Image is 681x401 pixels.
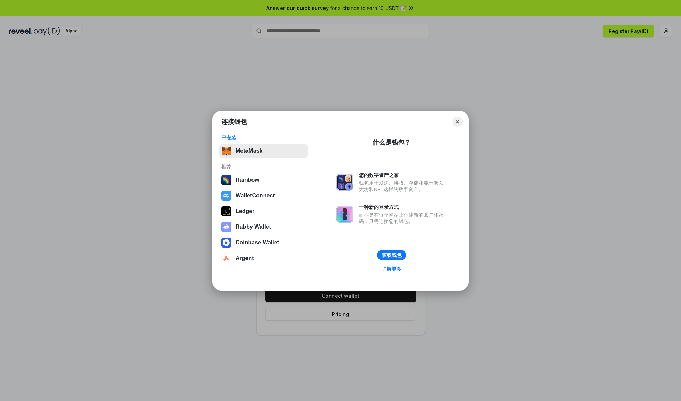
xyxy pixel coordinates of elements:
[219,189,308,203] button: WalletConnect
[219,173,308,187] button: Rainbow
[219,235,308,250] button: Coinbase Wallet
[382,252,402,258] div: 获取钱包
[382,266,402,272] div: 了解更多
[236,177,259,183] div: Rainbow
[221,253,231,263] img: svg+xml,%3Csvg%20width%3D%2228%22%20height%3D%2228%22%20viewBox%3D%220%200%2028%2028%22%20fill%3D...
[336,174,353,191] img: svg+xml,%3Csvg%20xmlns%3D%22http%3A%2F%2Fwww.w3.org%2F2000%2Fsvg%22%20fill%3D%22none%22%20viewBox...
[236,255,254,261] div: Argent
[236,239,279,246] div: Coinbase Wallet
[219,144,308,158] button: MetaMask
[221,222,231,232] img: svg+xml,%3Csvg%20xmlns%3D%22http%3A%2F%2Fwww.w3.org%2F2000%2Fsvg%22%20fill%3D%22none%22%20viewBox...
[221,135,306,141] div: 已安装
[359,204,447,210] div: 一种新的登录方式
[359,172,447,178] div: 您的数字资产之家
[236,224,271,230] div: Rabby Wallet
[236,208,254,215] div: Ledger
[221,191,231,201] img: svg+xml,%3Csvg%20width%3D%2228%22%20height%3D%2228%22%20viewBox%3D%220%200%2028%2028%22%20fill%3D...
[221,146,231,156] img: svg+xml,%3Csvg%20fill%3D%22none%22%20height%3D%2233%22%20viewBox%3D%220%200%2035%2033%22%20width%...
[219,251,308,265] button: Argent
[236,148,262,154] div: MetaMask
[221,164,306,170] div: 推荐
[372,138,411,147] div: 什么是钱包？
[221,175,231,185] img: svg+xml,%3Csvg%20width%3D%22120%22%20height%3D%22120%22%20viewBox%3D%220%200%20120%20120%22%20fil...
[377,264,406,273] a: 了解更多
[453,117,463,127] button: Close
[219,204,308,218] button: Ledger
[221,206,231,216] img: svg+xml,%3Csvg%20xmlns%3D%22http%3A%2F%2Fwww.w3.org%2F2000%2Fsvg%22%20width%3D%2228%22%20height%3...
[236,193,275,199] div: WalletConnect
[221,238,231,248] img: svg+xml,%3Csvg%20width%3D%2228%22%20height%3D%2228%22%20viewBox%3D%220%200%2028%2028%22%20fill%3D...
[221,118,247,126] h1: 连接钱包
[219,220,308,234] button: Rabby Wallet
[359,180,447,193] div: 钱包用于发送、接收、存储和显示像以太坊和NFT这样的数字资产。
[377,250,406,260] button: 获取钱包
[359,212,447,224] div: 而不是在每个网站上创建新的账户和密码，只需连接您的钱包。
[336,206,353,223] img: svg+xml,%3Csvg%20xmlns%3D%22http%3A%2F%2Fwww.w3.org%2F2000%2Fsvg%22%20fill%3D%22none%22%20viewBox...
